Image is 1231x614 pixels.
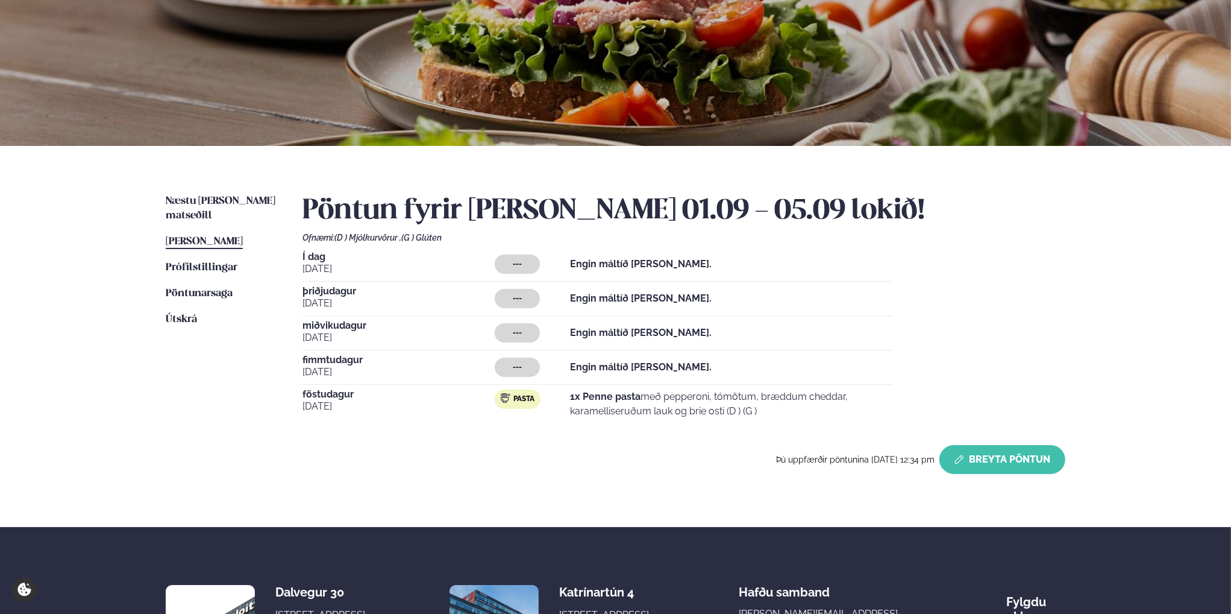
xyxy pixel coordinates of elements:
[166,312,197,327] a: Útskrá
[275,585,371,600] div: Dalvegur 30
[302,355,495,365] span: fimmtudagur
[513,362,522,372] span: ---
[166,262,237,273] span: Prófílstillingar
[302,296,495,311] span: [DATE]
[513,259,522,269] span: ---
[570,293,712,304] strong: Engin máltíð [PERSON_NAME].
[302,390,495,399] span: föstudagur
[166,235,243,249] a: [PERSON_NAME]
[166,288,233,299] span: Pöntunarsaga
[570,327,712,338] strong: Engin máltíð [PERSON_NAME].
[302,331,495,345] span: [DATE]
[166,194,278,223] a: Næstu [PERSON_NAME] matseðill
[12,577,37,602] a: Cookie settings
[570,391,641,402] strong: 1x Penne pasta
[401,233,442,242] span: (G ) Glúten
[513,328,522,338] span: ---
[570,390,893,419] p: með pepperoni, tómötum, bræddum cheddar, karamelliseruðum lauk og brie osti (D ) (G )
[739,575,830,600] span: Hafðu samband
[166,196,275,221] span: Næstu [PERSON_NAME] matseðill
[776,455,935,464] span: Þú uppfærðir pöntunina [DATE] 12:34 pm
[166,261,237,275] a: Prófílstillingar
[302,365,495,379] span: [DATE]
[513,294,522,303] span: ---
[302,262,495,276] span: [DATE]
[559,585,655,600] div: Katrínartún 4
[166,236,243,247] span: [PERSON_NAME]
[302,399,495,414] span: [DATE]
[334,233,401,242] span: (D ) Mjólkurvörur ,
[939,445,1065,474] button: Breyta Pöntun
[513,394,534,404] span: Pasta
[302,252,495,262] span: Í dag
[302,321,495,331] span: miðvikudagur
[302,194,1065,228] h2: Pöntun fyrir [PERSON_NAME] 01.09 - 05.09 lokið!
[570,258,712,270] strong: Engin máltíð [PERSON_NAME].
[501,393,510,403] img: pasta.svg
[570,361,712,373] strong: Engin máltíð [PERSON_NAME].
[166,314,197,324] span: Útskrá
[302,286,495,296] span: þriðjudagur
[302,233,1065,242] div: Ofnæmi:
[166,286,233,301] a: Pöntunarsaga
